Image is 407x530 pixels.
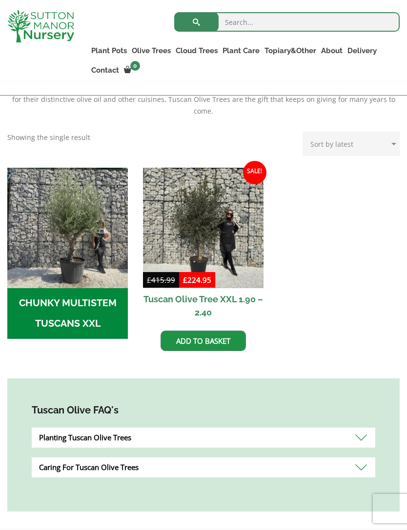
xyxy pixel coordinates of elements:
p: Showing the single result [7,132,90,143]
select: Shop order [303,132,400,156]
a: Olive Trees [129,44,173,58]
span: £ [147,275,151,285]
a: Topiary&Other [262,44,319,58]
a: About [319,44,345,58]
div: Planting Tuscan Olive Trees [32,428,375,448]
a: Visit product category CHUNKY MULTISTEM TUSCANS XXL [7,168,128,339]
span: Sale! [243,161,266,184]
h2: CHUNKY MULTISTEM TUSCANS XXL [7,288,128,339]
a: Plant Pots [89,44,129,58]
img: Tuscan Olive Tree XXL 1.90 - 2.40 [143,168,264,288]
span: £ [183,275,187,285]
img: logo [7,10,74,42]
bdi: 415.99 [147,275,175,285]
a: Delivery [345,44,379,58]
span: 0 [130,61,140,71]
div: Caring For Tuscan Olive Trees [32,457,375,477]
a: Add to basket: “Tuscan Olive Tree XXL 1.90 - 2.40” [161,331,246,351]
h4: Tuscan Olive FAQ's [32,403,375,418]
bdi: 224.95 [183,275,211,285]
a: 0 [122,63,143,77]
a: Sale! Tuscan Olive Tree XXL 1.90 – 2.40 [143,168,264,323]
img: CHUNKY MULTISTEM TUSCANS XXL [7,168,128,288]
h2: Tuscan Olive Tree XXL 1.90 – 2.40 [143,288,264,323]
a: Plant Care [220,44,262,58]
a: Contact [89,63,122,77]
a: Cloud Trees [173,44,220,58]
input: Search... [174,12,400,32]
